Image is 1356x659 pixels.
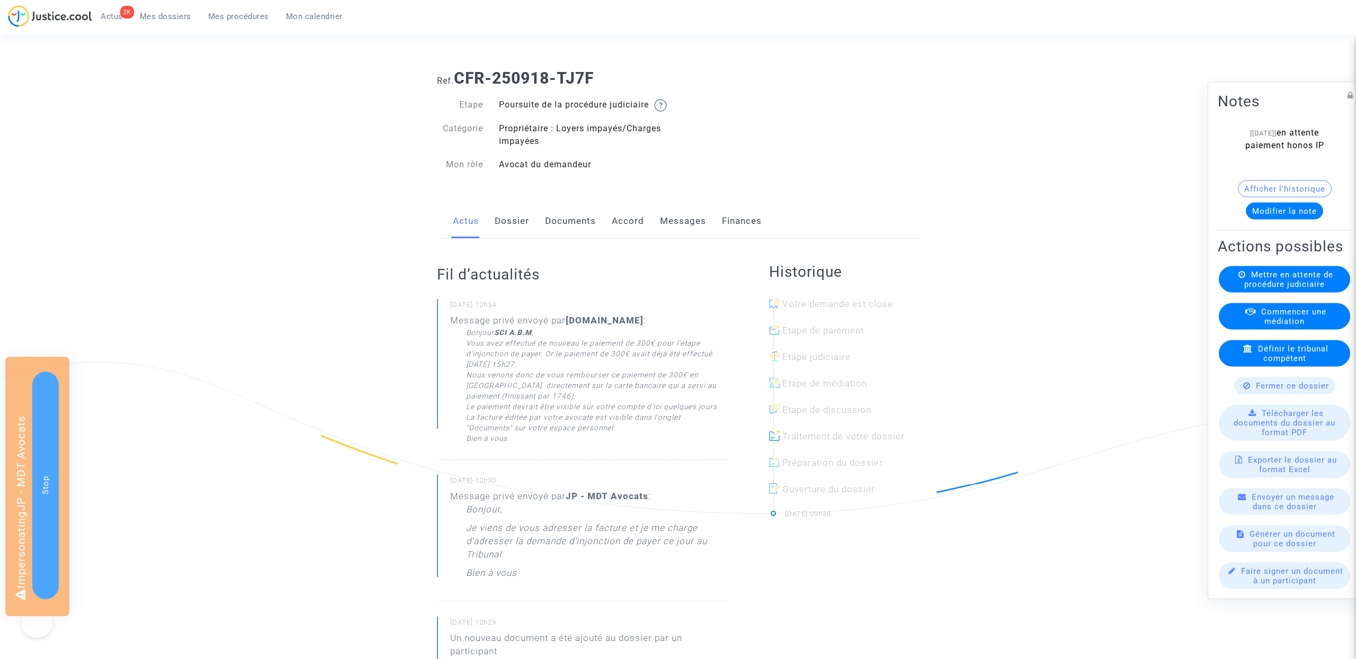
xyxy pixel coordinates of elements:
[429,98,492,112] div: Etape
[1250,529,1335,548] span: Générer un document pour ce dossier
[495,204,529,239] a: Dossier
[566,315,644,326] b: [DOMAIN_NAME]
[722,204,762,239] a: Finances
[131,8,200,24] a: Mes dossiers
[1261,306,1326,326] span: Commencer une médiation
[466,503,502,521] p: Bonjour,
[660,204,706,239] a: Messages
[1258,344,1328,363] span: Définir le tribunal compétent
[491,122,678,148] div: Propriétaire : Loyers impayés/Charges impayées
[1245,127,1324,163] span: en attente paiement honos IP
[491,158,678,171] div: Avocat du demandeur
[32,372,59,599] button: Stop
[140,12,191,21] span: Mes dossiers
[494,328,532,337] strong: SCI A.B.M
[450,314,727,444] div: Message privé envoyé par :
[200,8,278,24] a: Mes procédures
[101,12,123,21] span: Actus
[5,357,69,616] div: Impersonating
[437,265,727,284] h2: Fil d’actualités
[654,99,667,112] img: help.svg
[437,76,454,86] span: Ref.
[566,491,648,501] b: JP - MDT Avocats
[466,327,727,444] div: Bonjour , Vous avez effectué de nouveau le paiement de 300€ pour l'étape d'injonction de payer. O...
[450,490,727,585] div: Message privé envoyé par :
[612,204,644,239] a: Accord
[120,6,134,19] div: 2K
[450,300,727,314] small: [DATE] 12h34
[1256,381,1329,390] span: Fermer ce dossier
[450,476,727,490] small: [DATE] 12h30
[1252,492,1334,511] span: Envoyer un message dans ce dossier
[1238,180,1332,197] button: Afficher l'historique
[466,521,727,566] p: Je viens de vous adresser la facture et je me charge d'adresser la demande d'injonction de payer ...
[491,98,678,112] div: Poursuite de la procédure judiciaire
[278,8,351,24] a: Mon calendrier
[21,606,53,638] iframe: Help Scout Beacon - Open
[208,12,269,21] span: Mes procédures
[450,618,727,631] small: [DATE] 12h29
[8,5,92,27] img: jc-logo.svg
[454,69,594,87] b: CFR-250918-TJ7F
[429,122,492,148] div: Catégorie
[1218,92,1351,110] h2: Notes
[1241,566,1343,585] span: Faire signer un document à un participant
[41,476,50,494] span: Stop
[92,8,131,24] a: 2KActus
[1218,237,1351,255] h2: Actions possibles
[769,263,920,281] h2: Historique
[1244,269,1333,288] span: Mettre en attente de procédure judiciaire
[429,158,492,171] div: Mon rôle
[1250,129,1277,137] span: [[DATE]]
[286,12,343,21] span: Mon calendrier
[545,204,596,239] a: Documents
[453,204,479,239] a: Actus
[1246,202,1323,219] button: Modifier la note
[1234,408,1335,437] span: Télécharger les documents du dossier au format PDF
[466,566,517,585] p: Bien à vous
[782,299,893,309] span: Votre demande est close
[1248,455,1337,474] span: Exporter le dossier au format Excel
